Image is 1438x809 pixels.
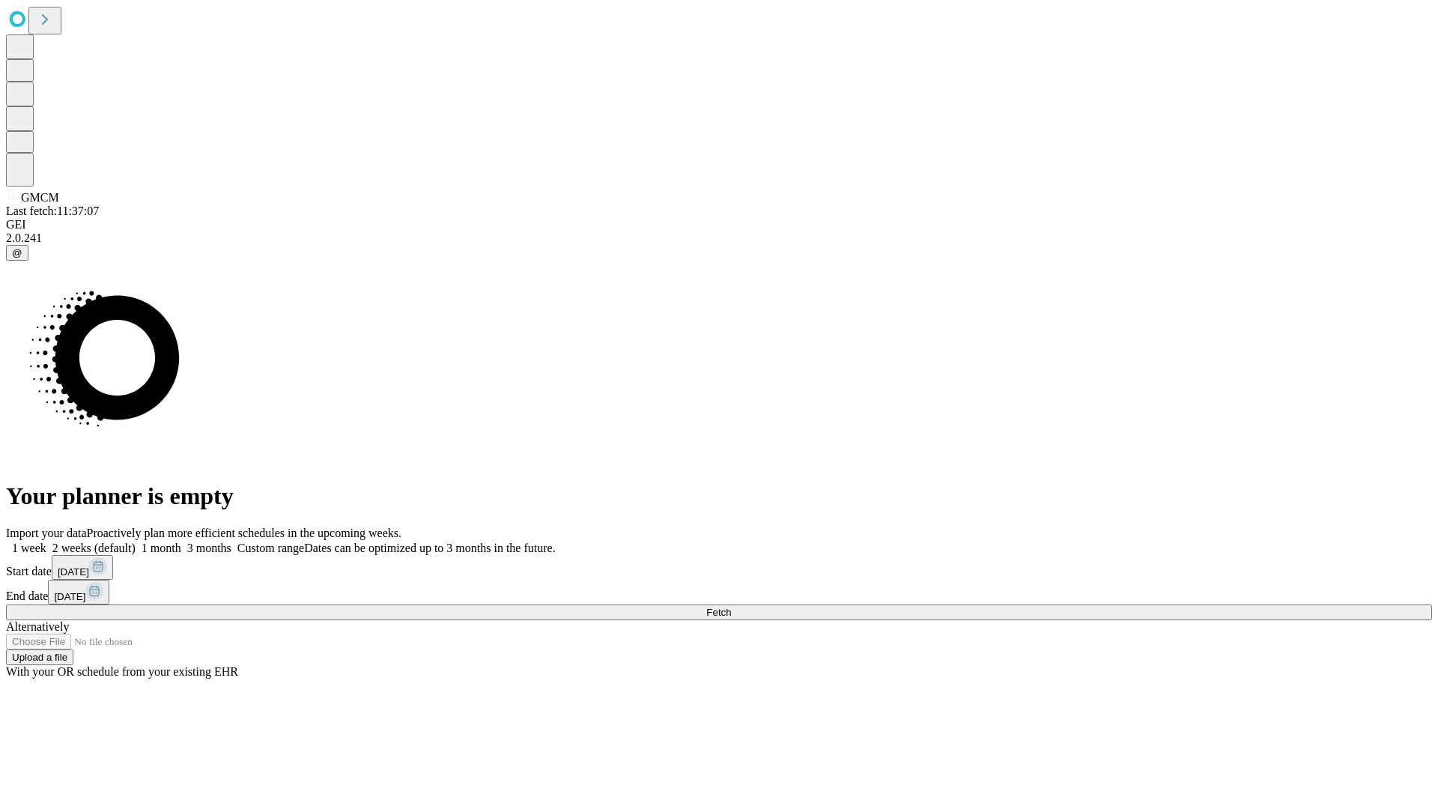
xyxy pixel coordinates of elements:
[6,245,28,261] button: @
[237,542,304,554] span: Custom range
[12,247,22,258] span: @
[6,580,1432,605] div: End date
[187,542,231,554] span: 3 months
[12,542,46,554] span: 1 week
[58,566,89,578] span: [DATE]
[706,607,731,618] span: Fetch
[54,591,85,602] span: [DATE]
[6,527,87,539] span: Import your data
[6,482,1432,510] h1: Your planner is empty
[6,218,1432,231] div: GEI
[142,542,181,554] span: 1 month
[52,555,113,580] button: [DATE]
[52,542,136,554] span: 2 weeks (default)
[304,542,555,554] span: Dates can be optimized up to 3 months in the future.
[6,231,1432,245] div: 2.0.241
[6,204,99,217] span: Last fetch: 11:37:07
[48,580,109,605] button: [DATE]
[6,649,73,665] button: Upload a file
[87,527,401,539] span: Proactively plan more efficient schedules in the upcoming weeks.
[21,191,59,204] span: GMCM
[6,605,1432,620] button: Fetch
[6,620,69,633] span: Alternatively
[6,665,238,678] span: With your OR schedule from your existing EHR
[6,555,1432,580] div: Start date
